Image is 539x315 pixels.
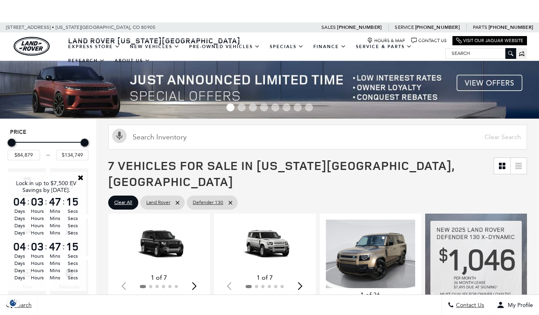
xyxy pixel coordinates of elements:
input: Minimum [8,150,40,160]
div: Next slide [189,277,200,295]
span: Contact Us [454,302,484,309]
span: Days [12,229,27,236]
div: 1 of 36 [326,291,416,299]
span: Mins [47,208,63,215]
span: : [45,240,47,252]
span: Secs [65,215,80,222]
div: 1 / 2 [114,220,206,271]
span: My Profile [505,302,533,309]
span: Mins [47,267,63,274]
div: Price [8,136,89,160]
div: 1 of 7 [114,273,204,282]
span: Secs [65,267,80,274]
div: Minimum Price [8,139,16,147]
input: Search [446,48,516,58]
div: 1 of 7 [220,273,310,282]
button: Open user profile menu [491,295,539,315]
span: Mins [47,274,63,281]
span: Days [12,215,27,222]
span: Go to slide 6 [283,103,291,111]
a: Specials [265,40,309,54]
span: 04 [12,241,27,252]
span: [STREET_ADDRESS] • [6,22,55,32]
span: Mins [47,215,63,222]
span: Go to slide 1 [226,103,234,111]
span: Days [12,208,27,215]
span: Hours [30,274,45,281]
a: Pre-Owned Vehicles [184,40,265,54]
span: Hours [30,229,45,236]
a: About Us [110,54,155,68]
span: 03 [30,241,45,252]
span: Go to slide 8 [305,103,313,111]
span: Hours [30,208,45,215]
span: : [27,196,30,208]
input: Maximum [56,150,89,160]
span: 15 [65,241,80,252]
span: 80905 [141,22,155,32]
span: Defender 130 [193,198,223,208]
a: land-rover [14,37,50,56]
span: Days [12,252,27,260]
span: Go to slide 5 [271,103,279,111]
span: Secs [65,274,80,281]
img: 2025 LAND ROVER Defender 130 X-Dynamic SE 1 [326,220,417,288]
span: 47 [47,241,63,252]
div: Maximum Price [81,139,89,147]
a: Service & Parts [351,40,417,54]
span: Mins [47,222,63,229]
span: Mins [47,229,63,236]
span: 04 [12,196,27,207]
span: Hours [30,222,45,229]
span: Go to slide 3 [249,103,257,111]
div: 1 / 2 [326,220,417,288]
span: Secs [65,252,80,260]
span: 47 [47,196,63,207]
a: Visit Our Jaguar Website [456,38,523,44]
img: Land Rover [14,37,50,56]
div: 1 / 2 [220,220,311,271]
a: Close [77,174,84,181]
img: 2025 LAND ROVER Defender 130 400PS S 1 [220,220,311,271]
span: : [63,196,65,208]
span: : [45,196,47,208]
span: 03 [30,196,45,207]
span: Secs [65,222,80,229]
a: Finance [309,40,351,54]
span: Lock in up to $7,500 EV Savings by [DATE]. [16,180,77,194]
span: CO [133,22,140,32]
span: 7 Vehicles for Sale in [US_STATE][GEOGRAPHIC_DATA], [GEOGRAPHIC_DATA] [108,157,454,190]
a: [PHONE_NUMBER] [415,24,460,30]
span: Land Rover [US_STATE][GEOGRAPHIC_DATA] [68,36,240,45]
h5: Price [10,129,86,136]
span: 15 [65,196,80,207]
span: Go to slide 7 [294,103,302,111]
div: VehicleVehicle Status [8,168,46,214]
a: [STREET_ADDRESS] • [US_STATE][GEOGRAPHIC_DATA], CO 80905 [6,24,155,30]
a: New Vehicles [125,40,184,54]
span: Days [12,274,27,281]
span: Secs [65,229,80,236]
div: Next slide [295,277,306,295]
a: Research [63,54,110,68]
span: Mins [47,252,63,260]
a: Contact Us [411,38,446,44]
img: 2025 LAND ROVER Defender 130 S 300PS 1 [114,220,206,271]
div: YearYear [50,168,88,214]
section: Click to Open Cookie Consent Modal [4,299,22,307]
span: Days [12,267,27,274]
a: EXPRESS STORE [63,40,125,54]
img: Opt-Out Icon [4,299,22,307]
span: : [63,240,65,252]
span: Secs [65,208,80,215]
span: Mins [47,260,63,267]
span: Go to slide 4 [260,103,268,111]
span: Go to slide 2 [238,103,246,111]
span: Clear All [114,198,132,208]
span: Hours [30,215,45,222]
a: Land Rover [US_STATE][GEOGRAPHIC_DATA] [63,36,245,45]
span: Parts [473,24,487,30]
svg: Click to toggle on voice search [112,129,127,143]
input: Search Inventory [108,125,527,149]
span: Days [12,222,27,229]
